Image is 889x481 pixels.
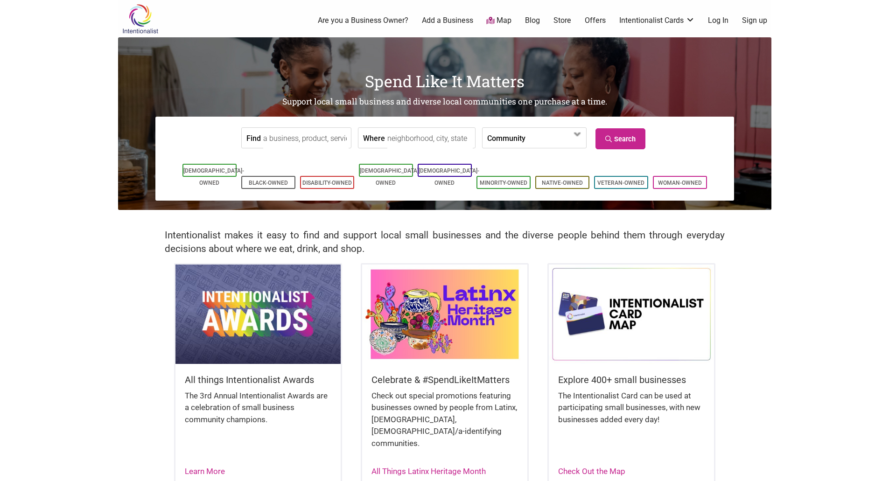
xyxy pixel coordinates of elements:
[318,15,408,26] a: Are you a Business Owner?
[619,15,695,26] a: Intentionalist Cards
[371,467,486,476] a: All Things Latinx Heritage Month
[360,167,420,186] a: [DEMOGRAPHIC_DATA]-Owned
[558,373,705,386] h5: Explore 400+ small businesses
[371,390,518,459] div: Check out special promotions featuring businesses owned by people from Latinx, [DEMOGRAPHIC_DATA]...
[246,128,261,148] label: Find
[658,180,702,186] a: Woman-Owned
[742,15,767,26] a: Sign up
[302,180,352,186] a: Disability-Owned
[165,229,725,256] h2: Intentionalist makes it easy to find and support local small businesses and the diverse people be...
[487,128,525,148] label: Community
[185,390,331,435] div: The 3rd Annual Intentionalist Awards are a celebration of small business community champions.
[387,128,473,149] input: neighborhood, city, state
[185,467,225,476] a: Learn More
[249,180,288,186] a: Black-Owned
[118,70,771,92] h1: Spend Like It Matters
[419,167,479,186] a: [DEMOGRAPHIC_DATA]-Owned
[480,180,527,186] a: Minority-Owned
[185,373,331,386] h5: All things Intentionalist Awards
[553,15,571,26] a: Store
[486,15,511,26] a: Map
[525,15,540,26] a: Blog
[362,265,527,363] img: Latinx / Hispanic Heritage Month
[371,373,518,386] h5: Celebrate & #SpendLikeItMatters
[585,15,606,26] a: Offers
[558,390,705,435] div: The Intentionalist Card can be used at participating small businesses, with new businesses added ...
[542,180,583,186] a: Native-Owned
[263,128,349,149] input: a business, product, service
[118,4,162,34] img: Intentionalist
[118,96,771,108] h2: Support local small business and diverse local communities one purchase at a time.
[363,128,385,148] label: Where
[175,265,341,363] img: Intentionalist Awards
[422,15,473,26] a: Add a Business
[183,167,244,186] a: [DEMOGRAPHIC_DATA]-Owned
[595,128,645,149] a: Search
[549,265,714,363] img: Intentionalist Card Map
[558,467,625,476] a: Check Out the Map
[597,180,644,186] a: Veteran-Owned
[708,15,728,26] a: Log In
